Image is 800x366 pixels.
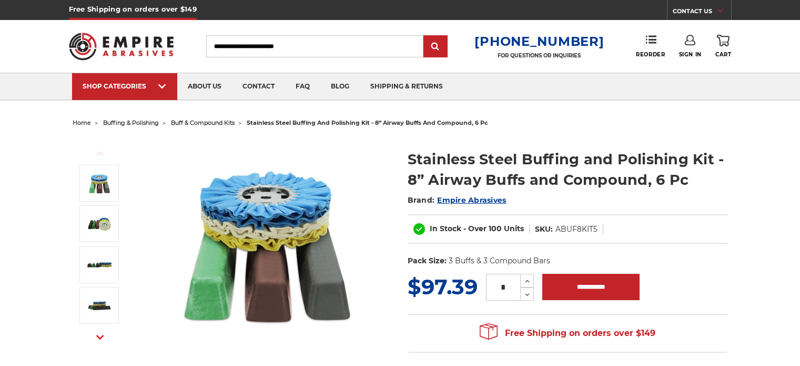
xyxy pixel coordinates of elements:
p: FOR QUESTIONS OR INQUIRIES [474,52,604,59]
input: Submit [425,36,446,57]
span: - Over [463,224,487,233]
img: 8 inch airway buffing wheel and compound kit for stainless steel [86,170,113,196]
span: stainless steel buffing and polishing kit - 8” airway buffs and compound, 6 pc [247,119,488,126]
dd: 3 Buffs & 3 Compound Bars [449,255,550,266]
button: Previous [87,142,113,165]
img: Stainless Steel Buffing and Polishing Kit - 8” Airway Buffs and Compound, 6 Pc [86,292,113,319]
span: 100 [489,224,502,233]
a: [PHONE_NUMBER] [474,34,604,49]
a: buffing & polishing [103,119,159,126]
a: contact [232,73,285,100]
h1: Stainless Steel Buffing and Polishing Kit - 8” Airway Buffs and Compound, 6 Pc [408,149,728,190]
img: Stainless Steel Buffing and Polishing Kit - 8” Airway Buffs and Compound, 6 Pc [86,252,113,278]
button: Next [87,325,113,348]
span: Brand: [408,195,435,205]
img: stainless steel 8 inch airway buffing wheel and compound kit [86,211,113,237]
span: Cart [715,51,731,58]
span: $97.39 [408,274,478,300]
span: Reorder [636,51,665,58]
a: about us [177,73,232,100]
dt: SKU: [535,224,553,235]
img: 8 inch airway buffing wheel and compound kit for stainless steel [163,138,373,349]
img: Empire Abrasives [69,26,174,67]
a: blog [320,73,360,100]
div: SHOP CATEGORIES [83,82,167,90]
span: Sign In [679,51,702,58]
a: Cart [715,35,731,58]
a: buff & compound kits [171,119,235,126]
dt: Pack Size: [408,255,447,266]
span: Units [504,224,524,233]
span: In Stock [430,224,461,233]
dd: ABUF8KIT5 [555,224,598,235]
a: home [73,119,91,126]
a: faq [285,73,320,100]
a: Empire Abrasives [437,195,506,205]
a: shipping & returns [360,73,453,100]
a: Reorder [636,35,665,57]
span: Free Shipping on orders over $149 [480,323,655,344]
a: CONTACT US [673,5,731,20]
